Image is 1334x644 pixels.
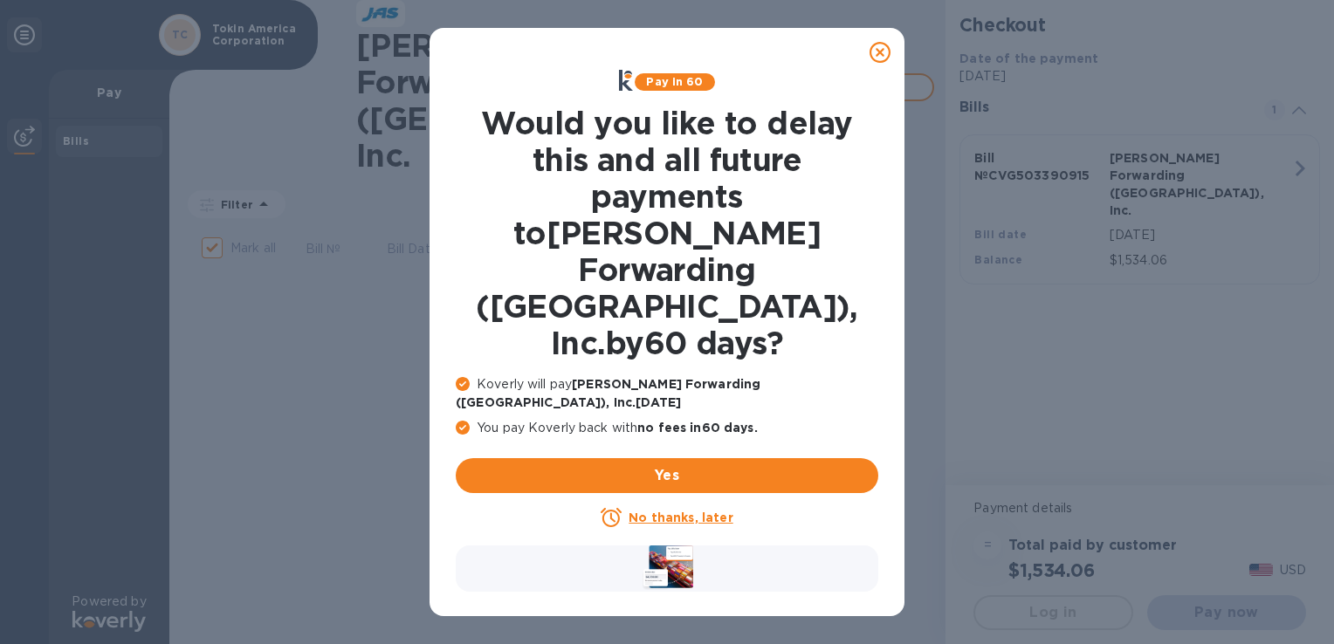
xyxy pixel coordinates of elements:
[456,377,760,409] b: [PERSON_NAME] Forwarding ([GEOGRAPHIC_DATA]), Inc. [DATE]
[637,421,757,435] b: no fees in 60 days .
[456,375,878,412] p: Koverly will pay
[456,419,878,437] p: You pay Koverly back with
[470,465,864,486] span: Yes
[629,510,732,524] u: No thanks, later
[456,458,878,493] button: Yes
[646,75,703,88] b: Pay in 60
[456,105,878,361] h1: Would you like to delay this and all future payments to [PERSON_NAME] Forwarding ([GEOGRAPHIC_DAT...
